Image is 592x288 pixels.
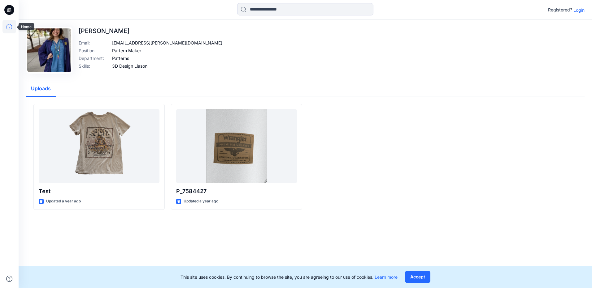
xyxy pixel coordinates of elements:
a: Learn more [375,274,398,280]
p: Registered? [548,6,572,14]
p: Skills : [79,63,110,69]
p: This site uses cookies. By continuing to browse the site, you are agreeing to our use of cookies. [181,274,398,280]
p: Test [39,187,159,196]
p: Login [573,7,585,13]
img: Amber Colburn [27,28,71,72]
button: Accept [405,271,430,283]
p: Pattern Maker [112,47,141,54]
p: [EMAIL_ADDRESS][PERSON_NAME][DOMAIN_NAME] [112,40,222,46]
p: P_7584427 [176,187,297,196]
a: P_7584427 [176,109,297,183]
p: 3D Design Liason [112,63,147,69]
p: Patterns [112,55,129,61]
button: Uploads [26,81,56,97]
p: Email : [79,40,110,46]
a: Test [39,109,159,183]
p: Updated a year ago [184,198,218,205]
p: Updated a year ago [46,198,81,205]
p: Department : [79,55,110,61]
p: Position : [79,47,110,54]
p: [PERSON_NAME] [79,27,222,35]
